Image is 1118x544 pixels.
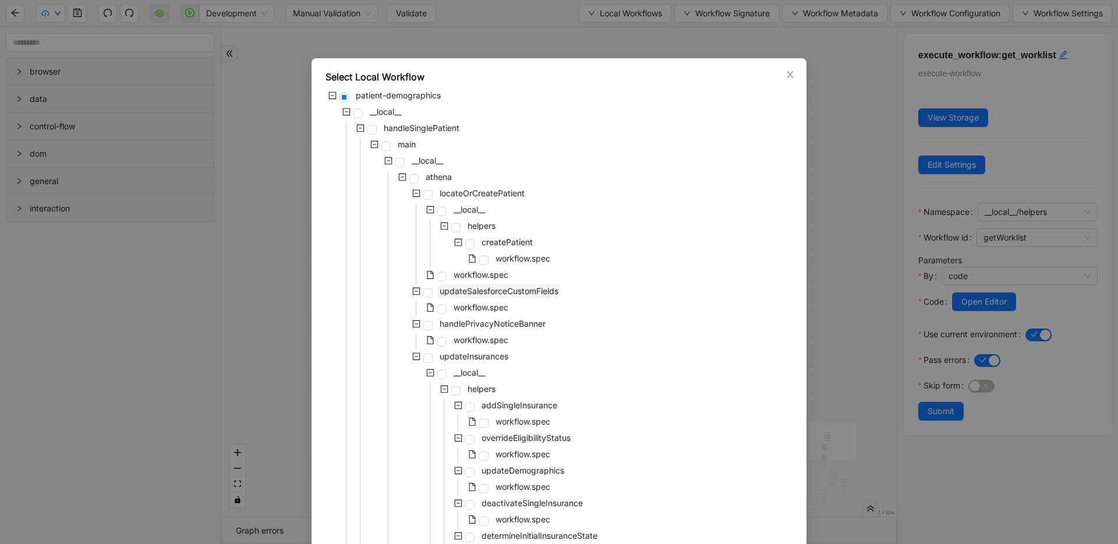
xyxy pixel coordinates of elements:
span: file [426,271,434,279]
span: helpers [468,384,496,394]
span: updateSalesforceCustomFields [437,284,561,298]
span: minus-square [426,369,434,377]
span: minus-square [398,173,406,181]
span: workflow.spec [451,333,511,347]
span: deactivateSingleInsurance [482,498,583,508]
span: athena [426,172,452,182]
span: __local__ [370,107,401,116]
span: workflow.spec [454,335,508,345]
span: workflow.spec [454,270,508,280]
span: minus-square [454,401,462,409]
span: __local__ [454,204,485,214]
span: __local__ [454,368,485,377]
span: helpers [465,219,498,233]
span: determineInitialInsuranceState [479,529,600,543]
span: locateOrCreatePatient [440,188,525,198]
span: updateInsurances [437,349,511,363]
button: Close [784,68,797,81]
span: minus-square [454,434,462,442]
span: minus-square [412,189,420,197]
span: file [468,483,476,491]
span: addSingleInsurance [479,398,560,412]
span: locateOrCreatePatient [437,186,527,200]
span: minus-square [412,352,420,361]
span: minus-square [412,320,420,328]
span: updateSalesforceCustomFields [440,286,558,296]
span: file [426,303,434,312]
span: workflow.spec [454,302,508,312]
span: createPatient [482,237,533,247]
span: minus-square [440,385,448,393]
span: minus-square [454,499,462,507]
span: workflow.spec [451,268,511,282]
span: workflow.spec [496,514,550,524]
span: helpers [465,382,498,396]
span: workflow.spec [496,449,550,459]
span: minus-square [426,206,434,214]
span: workflow.spec [451,301,511,315]
span: determineInitialInsuranceState [482,531,597,541]
span: workflow.spec [493,252,553,266]
span: minus-square [384,157,392,165]
span: main [398,139,416,149]
span: patient-demographics [353,89,443,103]
span: workflow.spec [493,480,553,494]
span: updateDemographics [479,464,567,478]
span: handlePrivacyNoticeBanner [437,317,548,331]
span: workflow.spec [493,447,553,461]
span: helpers [468,221,496,231]
span: overrideEligibilityStatus [479,431,573,445]
span: workflow.spec [496,416,550,426]
span: file [468,418,476,426]
span: __local__ [412,156,443,165]
span: close [786,70,795,79]
span: __local__ [409,154,445,168]
span: handleSinglePatient [384,123,459,133]
span: file [468,255,476,263]
span: __local__ [367,105,404,119]
span: workflow.spec [493,513,553,527]
span: patient-demographics [356,90,441,100]
div: Select Local Workflow [326,70,792,84]
span: addSingleInsurance [482,400,557,410]
span: overrideEligibilityStatus [482,433,571,443]
span: minus-square [328,91,337,100]
span: file [468,450,476,458]
span: minus-square [356,124,365,132]
span: workflow.spec [496,253,550,263]
span: deactivateSingleInsurance [479,496,585,510]
span: updateDemographics [482,465,564,475]
span: handlePrivacyNoticeBanner [440,319,546,328]
span: athena [423,170,454,184]
span: minus-square [454,238,462,246]
span: minus-square [454,532,462,540]
span: minus-square [342,108,351,116]
span: workflow.spec [496,482,550,492]
span: file [468,515,476,524]
span: minus-square [412,287,420,295]
span: createPatient [479,235,535,249]
span: workflow.spec [493,415,553,429]
span: main [395,137,418,151]
span: minus-square [440,222,448,230]
span: minus-square [454,467,462,475]
span: __local__ [451,366,487,380]
span: handleSinglePatient [381,121,462,135]
span: updateInsurances [440,351,508,361]
span: __local__ [451,203,487,217]
span: minus-square [370,140,378,149]
span: file [426,336,434,344]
